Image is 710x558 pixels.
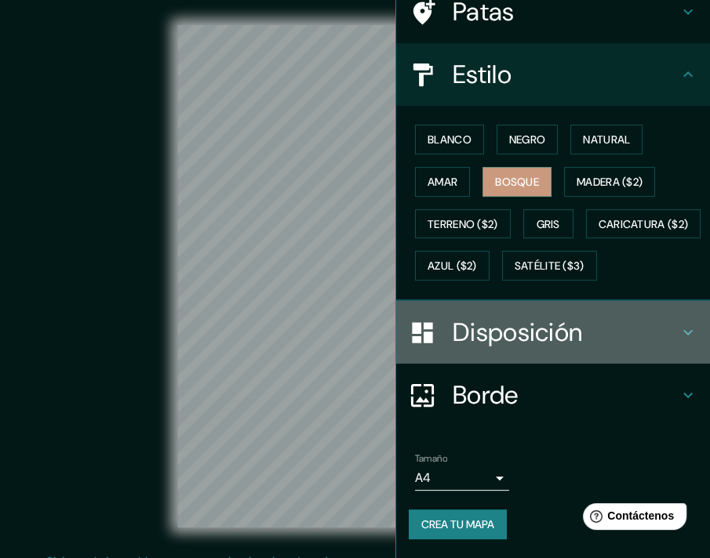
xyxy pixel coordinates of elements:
[586,209,701,239] button: Caricatura ($2)
[409,509,507,539] button: Crea tu mapa
[415,466,509,491] div: A4
[453,58,512,91] font: Estilo
[564,167,655,197] button: Madera ($2)
[509,132,546,147] font: Negro
[396,43,710,106] div: Estilo
[497,125,559,154] button: Negro
[515,259,584,274] font: Satélite ($3)
[415,251,490,281] button: Azul ($2)
[583,132,630,147] font: Natural
[177,25,533,527] canvas: Mapa
[570,125,643,154] button: Natural
[415,209,511,239] button: Terreno ($2)
[599,217,689,231] font: Caricatura ($2)
[396,364,710,426] div: Borde
[415,125,484,154] button: Blanco
[495,175,539,189] font: Bosque
[428,217,498,231] font: Terreno ($2)
[453,316,582,349] font: Disposición
[523,209,573,239] button: Gris
[428,132,472,147] font: Blanco
[502,251,597,281] button: Satélite ($3)
[453,379,519,411] font: Borde
[421,517,494,531] font: Crea tu mapa
[415,452,447,465] font: Tamaño
[396,301,710,364] div: Disposición
[428,259,477,274] font: Azul ($2)
[537,217,560,231] font: Gris
[415,167,470,197] button: Amar
[570,497,693,541] iframe: Lanzador de widgets de ayuda
[415,469,431,486] font: A4
[482,167,552,197] button: Bosque
[428,175,457,189] font: Amar
[577,175,643,189] font: Madera ($2)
